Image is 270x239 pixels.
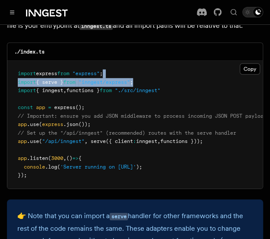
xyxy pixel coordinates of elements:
[160,138,203,144] span: functions }));
[27,155,48,161] span: .listen
[36,87,63,93] span: { inngest
[42,138,85,144] span: "/api/inngest"
[72,155,78,161] span: =>
[18,104,33,110] span: const
[18,121,27,127] span: app
[7,7,17,17] button: Toggle navigation
[100,87,112,93] span: from
[18,70,36,76] span: import
[63,87,66,93] span: ,
[110,213,128,220] code: serve
[91,138,106,144] span: serve
[63,79,75,85] span: from
[18,172,27,178] span: });
[48,104,51,110] span: =
[51,155,63,161] span: 3000
[240,63,260,75] button: Copy
[63,121,78,127] span: .json
[133,138,136,144] span: :
[27,121,39,127] span: .use
[75,104,85,110] span: ();
[57,70,69,76] span: from
[78,121,91,127] span: ());
[39,138,42,144] span: (
[18,87,36,93] span: import
[130,79,133,85] span: ;
[18,155,27,161] span: app
[18,130,236,136] span: // Set up the "/api/inngest" (recommended) routes with the serve handler
[136,138,157,144] span: inngest
[27,138,39,144] span: .use
[60,164,136,170] span: 'Server running on [URL]'
[79,23,113,30] code: inngest.ts
[157,138,160,144] span: ,
[36,104,45,110] span: app
[24,164,45,170] span: console
[36,70,57,76] span: express
[36,79,63,85] span: { serve }
[242,7,263,17] button: Toggle dark mode
[110,212,128,220] a: serve
[48,155,51,161] span: (
[100,70,103,76] span: ;
[18,79,36,85] span: import
[106,138,133,144] span: ({ client
[14,49,45,55] code: ./index.ts
[72,70,100,76] span: "express"
[18,138,27,144] span: app
[57,164,60,170] span: (
[63,155,66,161] span: ,
[136,164,142,170] span: );
[78,155,81,161] span: {
[54,104,75,110] span: express
[78,79,130,85] span: "inngest/express"
[85,138,88,144] span: ,
[39,121,42,127] span: (
[115,87,160,93] span: "./src/inngest"
[66,155,72,161] span: ()
[228,7,239,17] button: Find something...
[66,87,100,93] span: functions }
[45,164,57,170] span: .log
[42,121,63,127] span: express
